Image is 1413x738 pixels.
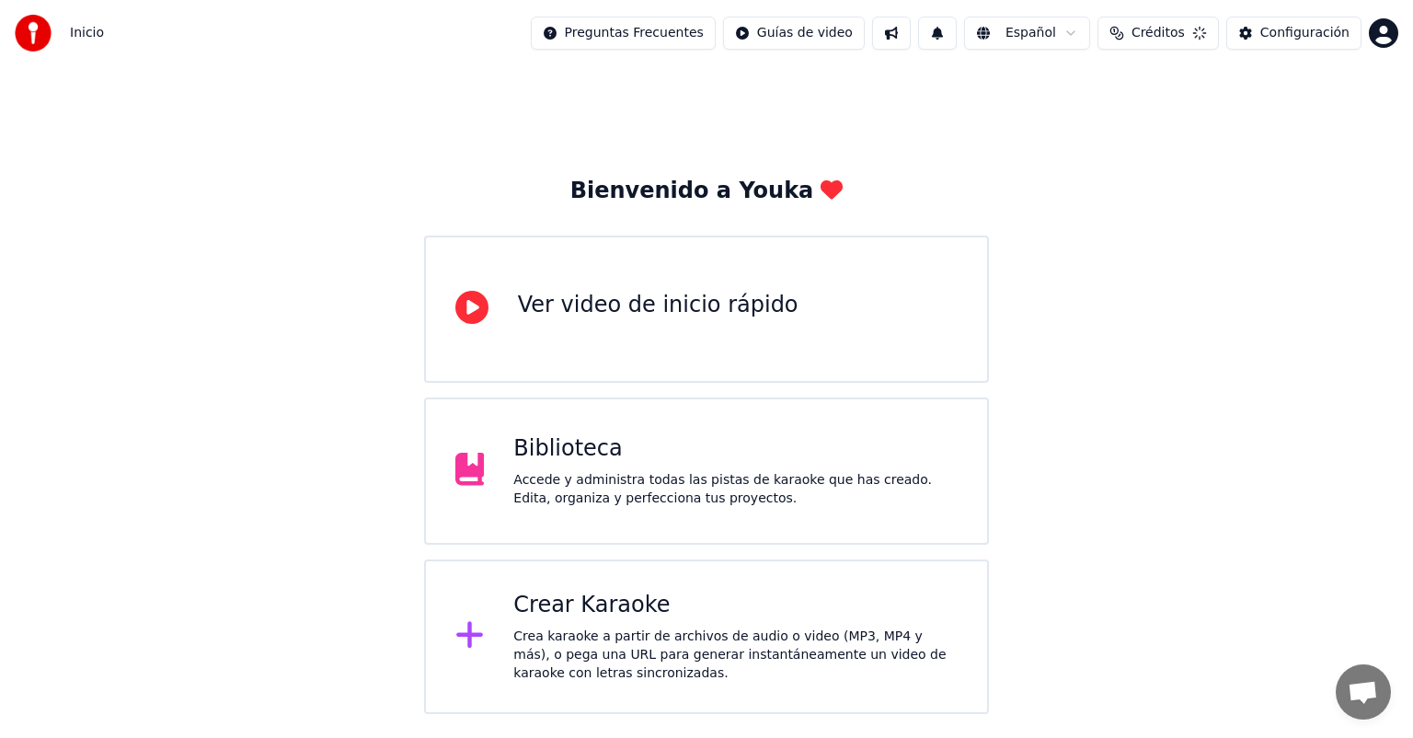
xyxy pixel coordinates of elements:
[570,177,844,206] div: Bienvenido a Youka
[513,628,958,683] div: Crea karaoke a partir de archivos de audio o video (MP3, MP4 y más), o pega una URL para generar ...
[70,24,104,42] nav: breadcrumb
[723,17,865,50] button: Guías de video
[1336,664,1391,720] div: Chat abierto
[1097,17,1219,50] button: Créditos
[531,17,716,50] button: Preguntas Frecuentes
[70,24,104,42] span: Inicio
[513,591,958,620] div: Crear Karaoke
[513,471,958,508] div: Accede y administra todas las pistas de karaoke que has creado. Edita, organiza y perfecciona tus...
[518,291,798,320] div: Ver video de inicio rápido
[1132,24,1185,42] span: Créditos
[1226,17,1361,50] button: Configuración
[1260,24,1350,42] div: Configuración
[513,434,958,464] div: Biblioteca
[15,15,52,52] img: youka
